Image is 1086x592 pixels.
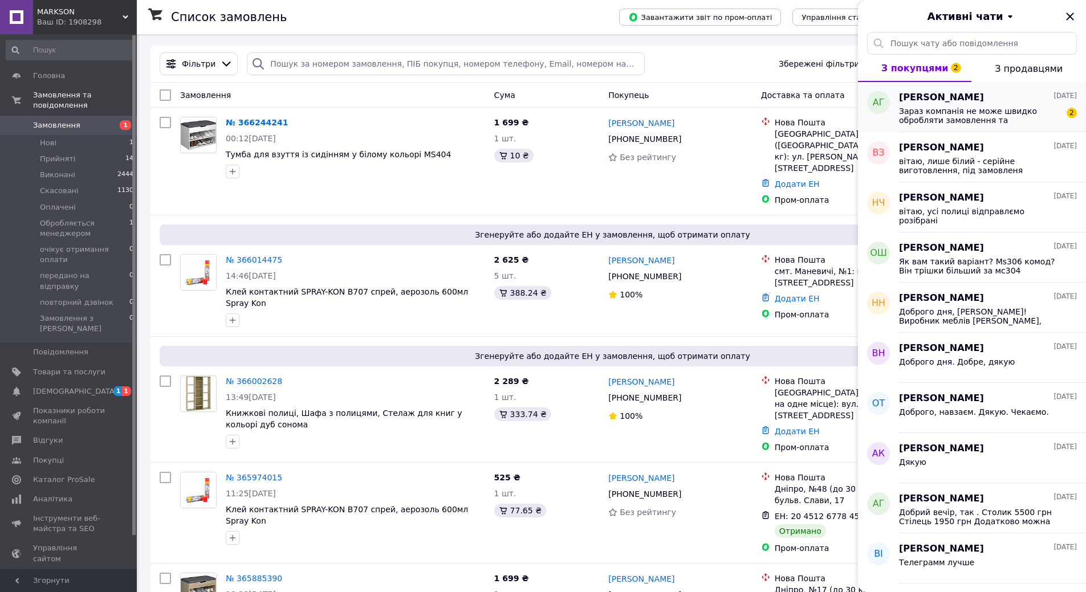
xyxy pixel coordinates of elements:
input: Пошук [6,40,135,60]
span: Доставка та оплата [761,91,845,100]
span: [PERSON_NAME] [899,242,984,255]
span: [PHONE_NUMBER] [608,134,681,144]
span: ВН [872,347,885,360]
span: 1 [113,386,123,396]
a: Фото товару [180,117,217,153]
span: 0 [129,313,133,334]
span: Оплачені [40,202,76,213]
a: Клей контактний SPRAY-KON B707 спрей, аерозоль 600мл Spray Kon [226,287,468,308]
button: З продавцями [971,55,1086,82]
div: 10 ₴ [494,149,534,162]
span: 2 [1067,108,1077,118]
span: 1 [122,386,131,396]
img: Фото товару [181,472,216,508]
span: [PERSON_NAME] [899,342,984,355]
span: Управління статусами [802,13,889,22]
span: Каталог ProSale [33,475,95,485]
span: 0 [129,244,133,265]
span: Замовлення [180,91,231,100]
span: повторний дзвінок [40,297,113,308]
span: [PERSON_NAME] [899,292,984,305]
span: 11:25[DATE] [226,489,276,498]
span: Тумба для взуття із сидінням у білому кольорі MS404 [226,150,451,159]
span: Інструменти веб-майстра та SEO [33,513,105,534]
span: 1 шт. [494,393,516,402]
span: 1 [129,218,133,239]
span: Замовлення та повідомлення [33,90,137,111]
div: Нова Пошта [775,573,935,584]
div: Дніпро, №48 (до 30 кг на одне місце): бульв. Слави, 17 [775,483,935,506]
div: [GEOGRAPHIC_DATA], №19 (до 30 кг на одне місце): вул. [PERSON_NAME][STREET_ADDRESS] [775,387,935,421]
span: 13:49[DATE] [226,393,276,402]
a: Фото товару [180,375,217,412]
div: Нова Пошта [775,375,935,387]
span: 1 шт. [494,489,516,498]
button: Завантажити звіт по пром-оплаті [619,9,781,26]
span: [DEMOGRAPHIC_DATA] [33,386,117,397]
span: Cума [494,91,515,100]
span: вітаю, усі полиці відправлємо розібрані [899,207,1061,225]
span: Як вам такий варіант? Ms306 комод? Він трішки більший за мс304 [899,257,1061,275]
a: Клей контактний SPRAY-KON B707 спрей, аерозоль 600мл Spray Kon [226,505,468,525]
span: Згенеруйте або додайте ЕН у замовлення, щоб отримати оплату [164,229,1061,240]
span: Обробляється менеджером [40,218,129,239]
button: ОШ[PERSON_NAME][DATE]Як вам такий варіант? Ms306 комод? Він трішки більший за мс304 [858,232,1086,283]
button: З покупцями2 [858,55,971,82]
span: 2 625 ₴ [494,255,529,264]
button: АГ[PERSON_NAME][DATE]Зараз компанія не може швидко обробляти замовлення та повідомлення, оскільки... [858,82,1086,132]
span: 2444 [117,170,133,180]
button: Закрити [1063,10,1077,23]
span: Активні чати [927,9,1003,24]
span: MARKSON [37,7,123,17]
button: Активні чати [890,9,1054,24]
a: № 365974015 [226,473,282,482]
span: [PERSON_NAME] [899,442,984,455]
span: [DATE] [1054,342,1077,352]
span: [DATE] [1054,191,1077,201]
span: Доброго дня. Добре, дякую [899,357,1015,366]
span: 1 [129,138,133,148]
span: вітаю, лише білий - серійне виготовлення, під замовленя можливий інший, вплине на вартість [899,157,1061,175]
span: АК [872,447,885,460]
div: 333.74 ₴ [494,407,551,421]
a: [PERSON_NAME] [608,573,674,585]
span: [PHONE_NUMBER] [608,272,681,281]
span: [PHONE_NUMBER] [608,489,681,499]
span: Добрий вечір, так . Столик 5500 грн Стілець 1950 грн Додатково можна придбати комплект ламп 400 грн. [899,508,1061,526]
span: передано на відправку [40,271,129,291]
a: Додати ЕН [775,294,820,303]
span: Покупці [33,455,64,466]
span: 1130 [117,186,133,196]
span: З покупцями [881,63,949,74]
span: 100% [620,290,642,299]
a: [PERSON_NAME] [608,472,674,484]
span: 2 [951,63,961,73]
span: Доброго дня, [PERSON_NAME]! Виробник меблів [PERSON_NAME], менеджер [PERSON_NAME]. Отримали ваше ... [899,307,1061,325]
span: 0 [129,202,133,213]
div: 77.65 ₴ [494,504,546,517]
span: ЕН: 20 4512 6778 4538 [775,512,870,521]
a: Фото товару [180,254,217,291]
a: № 366014475 [226,255,282,264]
span: 525 ₴ [494,473,520,482]
span: 0 [129,271,133,291]
span: Повідомлення [33,347,88,357]
span: 0 [129,297,133,308]
span: Товари та послуги [33,367,105,377]
span: Доброго, навзаєм. Дякую. Чекаємо. [899,407,1049,417]
span: 1 шт. [494,134,516,143]
a: Фото товару [180,472,217,508]
div: Пром-оплата [775,194,935,206]
span: 1 699 ₴ [494,118,529,127]
span: Завантажити звіт по пром-оплаті [628,12,772,22]
a: № 365885390 [226,574,282,583]
img: Фото товару [181,120,216,150]
div: [GEOGRAPHIC_DATA] ([GEOGRAPHIC_DATA].), №240 (до 30 кг): ул. [PERSON_NAME][STREET_ADDRESS] [775,128,935,174]
button: ВЗ[PERSON_NAME][DATE]вітаю, лише білий - серійне виготовлення, під замовленя можливий інший, впли... [858,132,1086,182]
span: ОТ [872,397,885,410]
span: Прийняті [40,154,75,164]
span: Телеграмм лучше [899,558,974,567]
span: Відгуки [33,435,63,446]
span: [DATE] [1054,542,1077,552]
